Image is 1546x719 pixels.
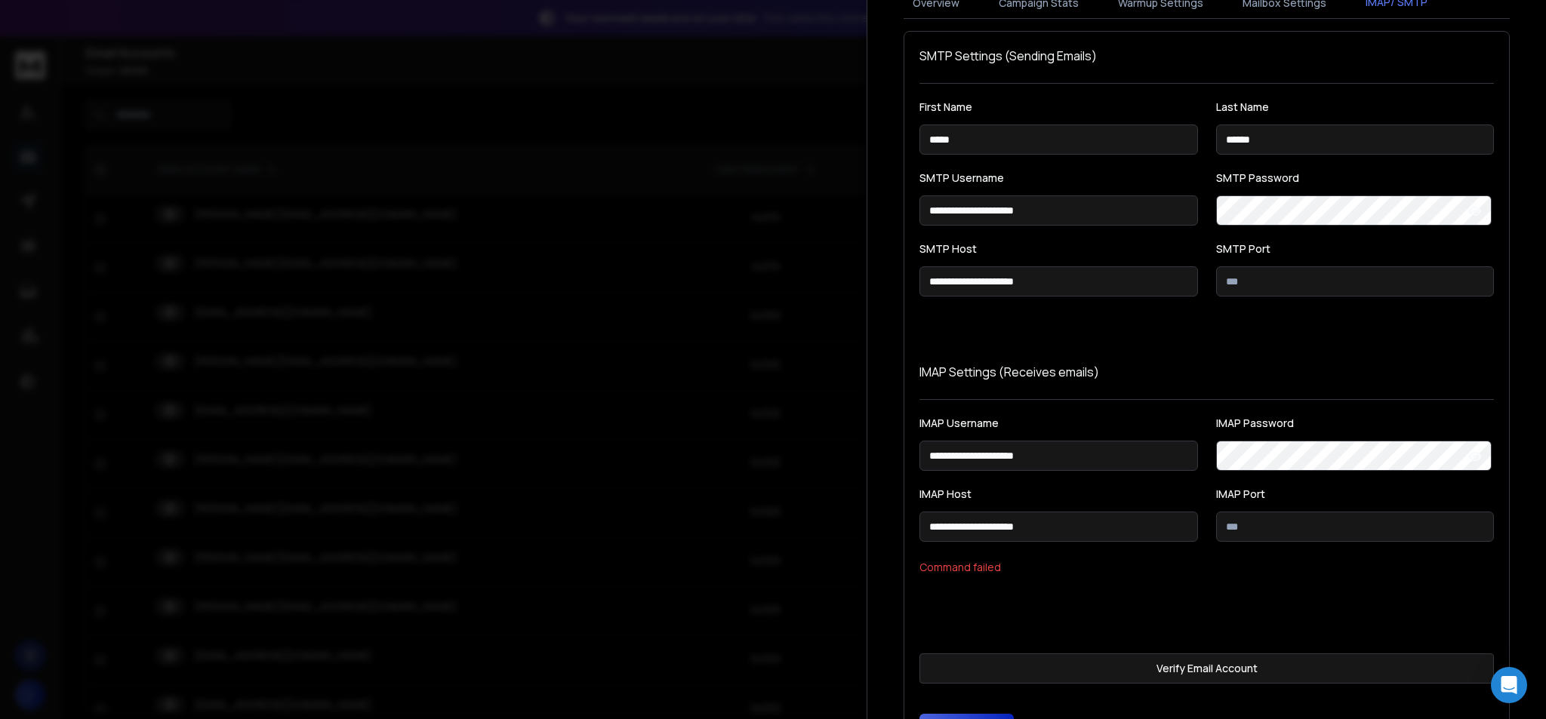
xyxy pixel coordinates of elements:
label: IMAP Host [919,489,1198,499]
label: IMAP Username [919,418,1198,429]
div: Open Intercom Messenger [1491,667,1527,703]
h1: SMTP Settings (Sending Emails) [919,47,1494,65]
label: SMTP Port [1216,244,1495,254]
label: IMAP Port [1216,489,1495,499]
p: IMAP Settings (Receives emails) [919,363,1494,381]
span: Command failed [919,560,1494,575]
label: SMTP Host [919,244,1198,254]
label: Last Name [1216,102,1495,112]
button: Verify Email Account [919,653,1494,684]
label: SMTP Password [1216,173,1495,183]
label: First Name [919,102,1198,112]
label: SMTP Username [919,173,1198,183]
label: IMAP Password [1216,418,1495,429]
